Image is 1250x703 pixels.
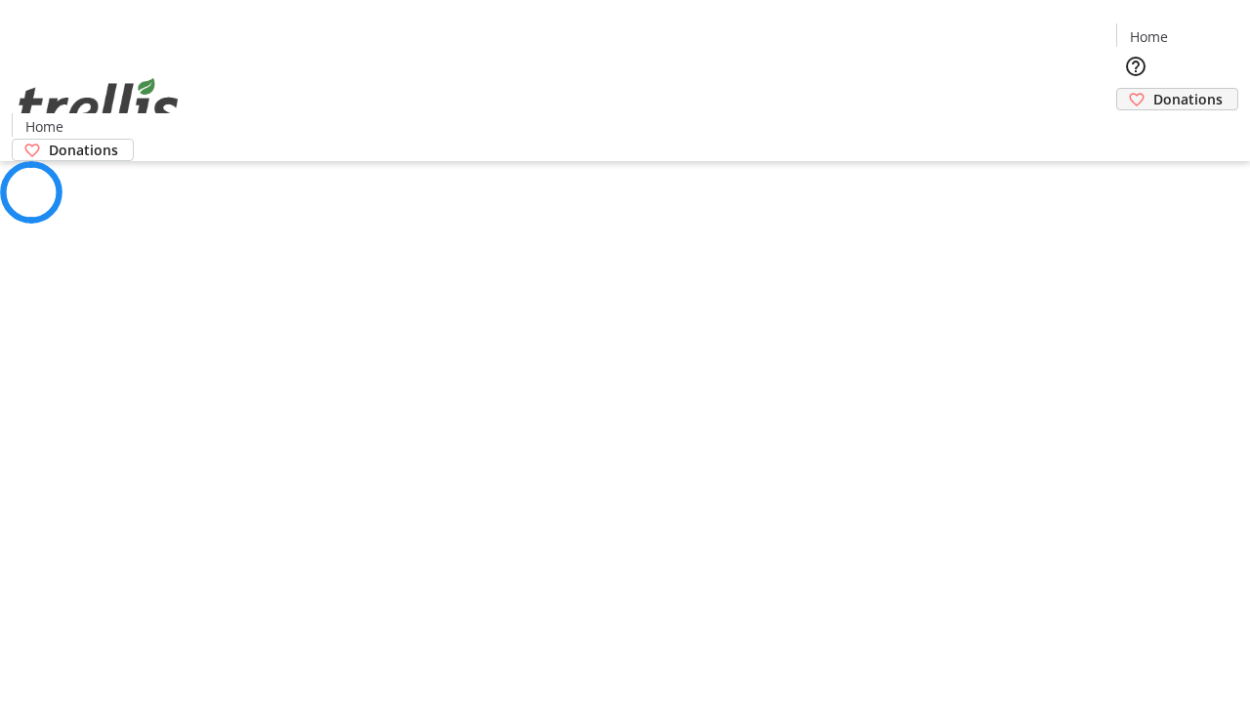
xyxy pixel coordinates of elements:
[25,116,63,137] span: Home
[1116,47,1155,86] button: Help
[1153,89,1223,109] span: Donations
[1116,110,1155,149] button: Cart
[12,139,134,161] a: Donations
[13,116,75,137] a: Home
[49,140,118,160] span: Donations
[12,57,186,154] img: Orient E2E Organization g0L3osMbLW's Logo
[1117,26,1180,47] a: Home
[1116,88,1238,110] a: Donations
[1130,26,1168,47] span: Home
